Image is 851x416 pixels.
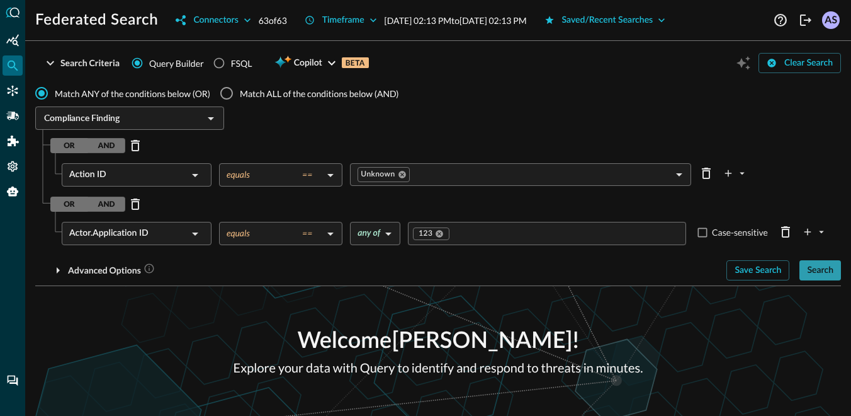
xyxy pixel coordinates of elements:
[801,222,828,242] button: plus-arrow-button
[125,136,145,156] button: Delete Row
[149,57,204,70] span: Query Builder
[39,110,200,126] input: Select an Event Type
[413,228,449,240] div: 123
[696,163,716,183] button: Delete Row
[234,325,643,359] p: Welcome [PERSON_NAME] !
[3,30,23,50] div: Summary Insights
[35,260,162,280] button: Advanced Options
[168,10,258,30] button: Connectors
[419,229,432,239] span: 123
[537,10,673,30] button: Saved/Recent Searches
[294,55,322,71] span: Copilot
[758,53,841,73] button: Clear Search
[358,228,380,239] div: any of
[3,156,23,176] div: Settings
[3,106,23,126] div: Pipelines
[358,167,409,182] div: Unknown
[361,170,395,180] span: Unknown
[234,359,643,378] p: Explore your data with Query to identify and respond to threats in minutes.
[385,14,527,27] p: [DATE] 02:13 PM to [DATE] 02:13 PM
[775,222,796,242] button: Delete Row
[709,226,768,239] p: Case-sensitive
[240,87,398,100] span: Match ALL of the conditions below (AND)
[69,222,188,245] div: Actor.Application ID
[231,57,252,70] div: FSQL
[35,53,127,73] button: Search Criteria
[822,11,840,29] div: AS
[451,226,680,241] input: Value
[350,163,691,186] div: Unknown
[770,10,791,30] button: Help
[302,169,312,180] span: ==
[799,260,841,280] button: Search
[259,14,287,27] p: 63 of 63
[342,57,369,68] p: BETA
[267,53,376,73] button: CopilotBETA
[796,10,816,30] button: Logout
[35,10,158,30] h1: Federated Search
[69,163,188,187] div: Action ID
[55,87,210,100] span: Match ANY of the conditions below (OR)
[202,110,220,127] button: Open
[68,263,155,279] div: Advanced Options
[227,228,250,239] span: equals
[726,260,789,280] button: Save Search
[302,228,312,239] span: ==
[3,55,23,76] div: Federated Search
[3,131,23,151] div: Addons
[3,81,23,101] div: Connectors
[227,169,322,180] div: equals
[3,182,23,202] div: Query Agent
[125,194,145,214] button: Delete Row
[227,169,250,180] span: equals
[297,10,385,30] button: Timeframe
[721,163,749,183] button: plus-arrow-button
[3,371,23,391] div: Chat
[227,228,322,239] div: equals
